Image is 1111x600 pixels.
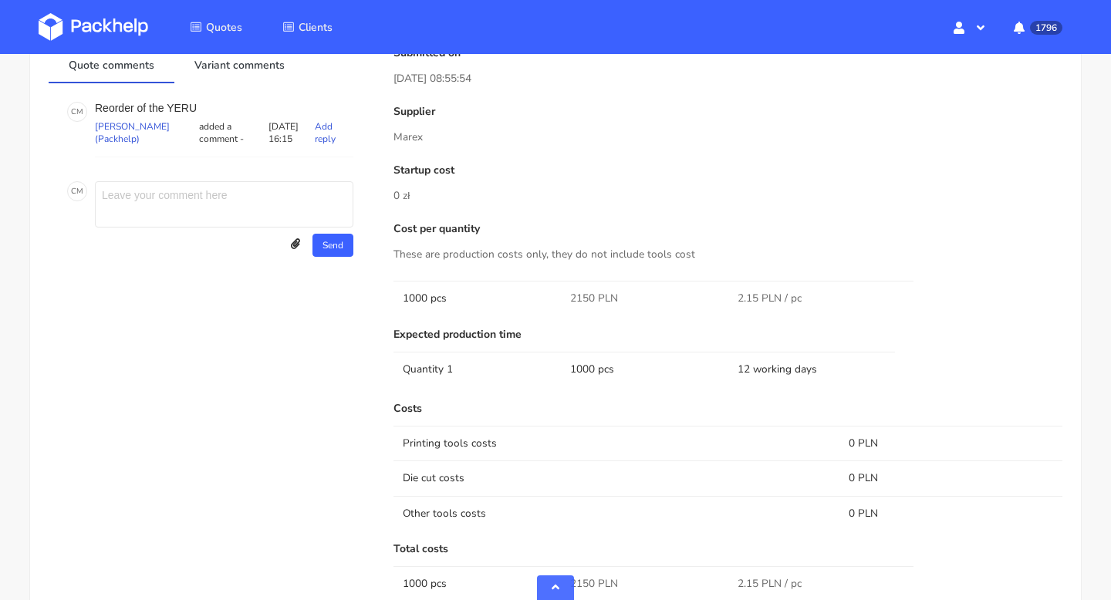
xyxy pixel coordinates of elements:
[315,120,353,145] p: Add reply
[299,20,333,35] span: Clients
[76,102,83,122] span: M
[268,120,316,145] p: [DATE] 16:15
[206,20,242,35] span: Quotes
[196,120,268,145] p: added a comment -
[174,47,305,81] a: Variant comments
[728,352,896,386] td: 12 working days
[839,460,1062,495] td: 0 PLN
[738,576,802,592] span: 2.15 PLN / pc
[264,13,351,41] a: Clients
[393,543,1062,555] p: Total costs
[393,106,1062,118] p: Supplier
[312,234,353,257] button: Send
[393,70,1062,87] p: [DATE] 08:55:54
[839,426,1062,460] td: 0 PLN
[561,352,728,386] td: 1000 pcs
[393,129,1062,146] p: Marex
[570,576,618,592] span: 2150 PLN
[71,181,76,201] span: C
[71,102,76,122] span: C
[49,47,174,81] a: Quote comments
[570,291,618,306] span: 2150 PLN
[738,291,802,306] span: 2.15 PLN / pc
[76,181,83,201] span: M
[393,164,1062,177] p: Startup cost
[39,13,148,41] img: Dashboard
[393,329,1062,341] p: Expected production time
[393,460,839,495] td: Die cut costs
[1030,21,1062,35] span: 1796
[839,496,1062,531] td: 0 PLN
[393,426,839,460] td: Printing tools costs
[393,223,1062,235] p: Cost per quantity
[95,120,196,145] p: [PERSON_NAME] (Packhelp)
[1001,13,1072,41] button: 1796
[393,403,1062,415] p: Costs
[171,13,261,41] a: Quotes
[393,187,1062,204] p: 0 zł
[95,102,353,114] p: Reorder of the YERU
[393,352,561,386] td: Quantity 1
[393,496,839,531] td: Other tools costs
[393,246,1062,263] p: These are production costs only, they do not include tools cost
[393,47,1062,59] p: Submitted on
[393,281,561,315] td: 1000 pcs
